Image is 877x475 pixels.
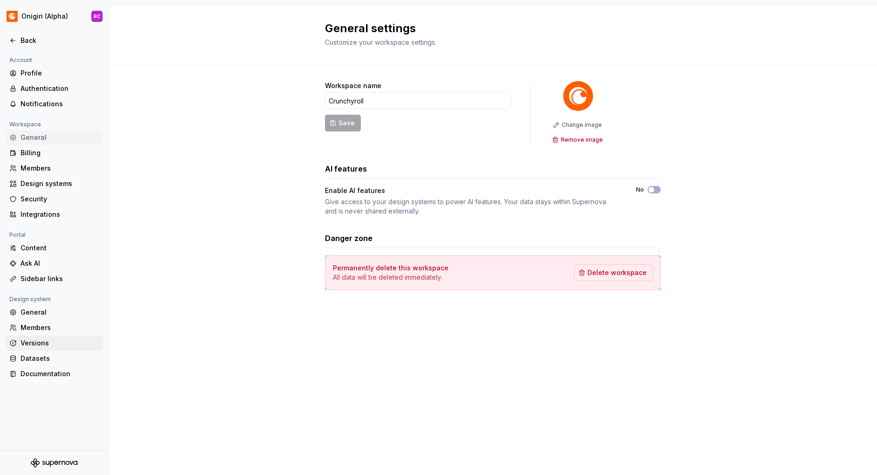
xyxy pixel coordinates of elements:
[2,6,106,27] button: Onigiri (Alpha)RC
[21,354,99,363] div: Datasets
[550,118,606,131] button: Change image
[21,274,99,283] div: Sidebar links
[21,369,99,379] div: Documentation
[6,161,103,176] a: Members
[325,163,367,174] h3: AI features
[6,130,103,145] a: General
[325,21,649,36] h2: General settings
[6,271,103,286] a: Sidebar links
[21,36,99,45] div: Back
[21,323,99,332] div: Members
[6,256,103,271] a: Ask AI
[6,96,103,111] a: Notifications
[333,263,449,273] h4: Permanently delete this workspace
[561,136,603,144] span: Remove image
[21,99,99,109] div: Notifications
[6,366,103,381] a: Documentation
[325,233,373,244] h3: Danger zone
[6,294,55,305] div: Design system
[325,81,381,90] label: Workspace name
[6,145,103,160] a: Billing
[6,192,103,207] a: Security
[6,119,45,130] div: Workspace
[7,11,18,22] img: 25dd04c0-9bb6-47b6-936d-a9571240c086.png
[21,164,99,173] div: Members
[6,320,103,335] a: Members
[21,338,99,348] div: Versions
[94,13,101,20] div: RC
[587,268,647,277] span: Delete workspace
[21,308,99,317] div: General
[549,133,607,146] button: Remove image
[21,133,99,142] div: General
[21,179,99,188] div: Design systems
[563,81,593,111] img: 25dd04c0-9bb6-47b6-936d-a9571240c086.png
[21,148,99,158] div: Billing
[6,229,29,241] div: Portal
[31,458,77,468] svg: Supernova Logo
[6,305,103,320] a: General
[6,55,36,66] div: Account
[6,241,103,255] a: Content
[6,336,103,351] a: Versions
[6,33,103,48] a: Back
[21,69,99,78] div: Profile
[325,38,436,46] span: Customize your workspace settings.
[6,66,103,81] a: Profile
[6,81,103,96] a: Authentication
[562,121,602,129] span: Change image
[6,207,103,222] a: Integrations
[574,264,653,281] button: Delete workspace
[636,186,644,193] label: No
[333,273,449,282] p: All data will be deleted immediately.
[21,12,68,21] div: Onigiri (Alpha)
[325,197,619,216] div: Give access to your design systems to power AI features. Your data stays within Supernova and is ...
[6,351,103,366] a: Datasets
[21,243,99,253] div: Content
[21,210,99,219] div: Integrations
[21,194,99,204] div: Security
[21,84,99,93] div: Authentication
[6,176,103,191] a: Design systems
[21,259,99,268] div: Ask AI
[325,186,385,195] div: Enable AI features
